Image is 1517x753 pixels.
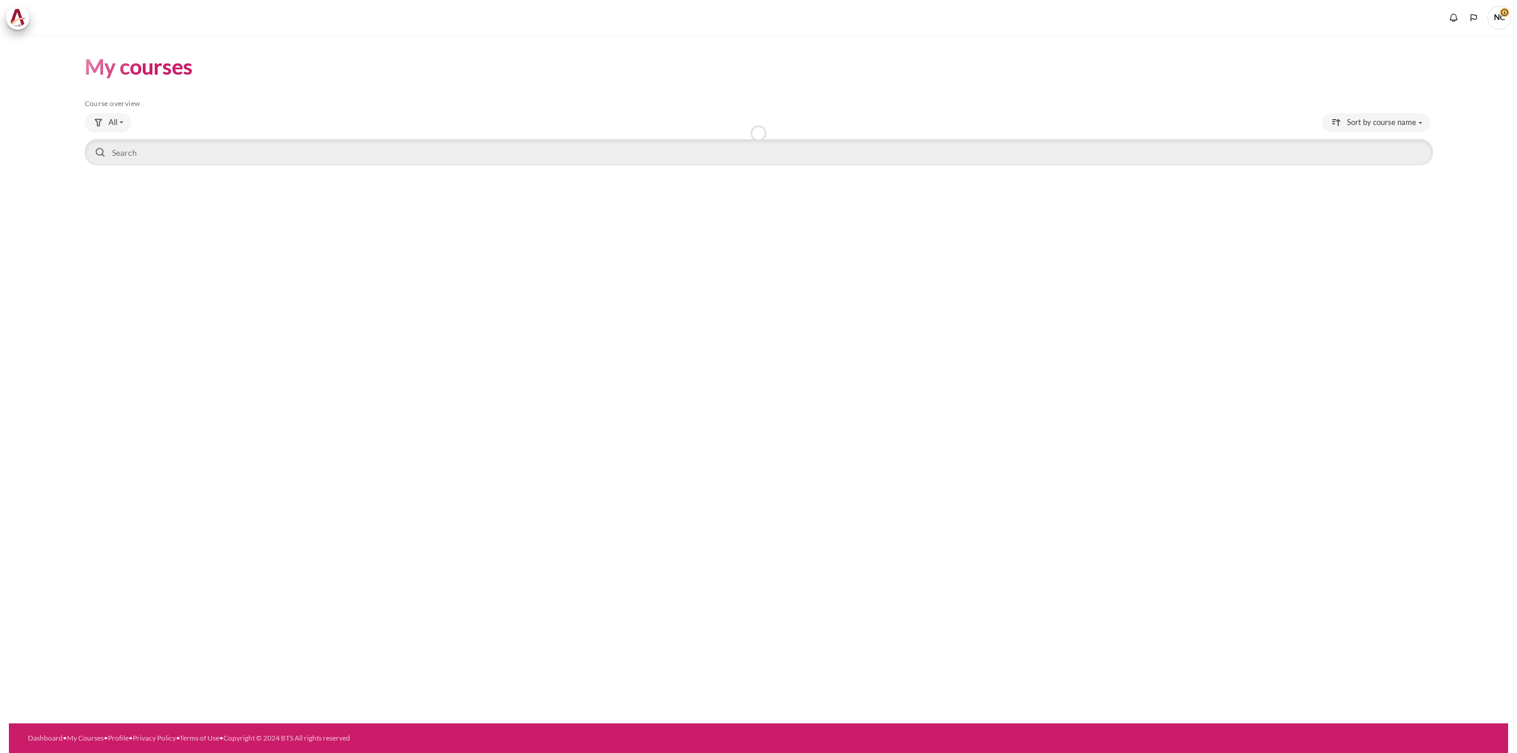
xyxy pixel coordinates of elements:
div: Course overview controls [85,113,1433,168]
img: Architeck [9,9,26,27]
section: Content [9,35,1508,185]
button: Grouping drop-down menu [85,113,132,132]
a: Privacy Policy [133,733,176,742]
span: All [108,117,117,129]
a: Profile [108,733,129,742]
button: Sorting drop-down menu [1322,113,1430,132]
input: Search [85,139,1433,165]
h1: My courses [85,53,193,81]
button: Languages [1465,9,1483,27]
a: Dashboard [28,733,63,742]
a: Terms of Use [180,733,219,742]
a: Architeck Architeck [6,6,36,30]
div: Show notification window with no new notifications [1445,9,1462,27]
a: My Courses [67,733,104,742]
span: NC [1487,6,1511,30]
a: User menu [1487,6,1511,30]
a: Copyright © 2024 BTS All rights reserved [223,733,350,742]
h5: Course overview [85,99,1433,108]
span: Sort by course name [1347,117,1416,129]
div: • • • • • [28,733,857,744]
